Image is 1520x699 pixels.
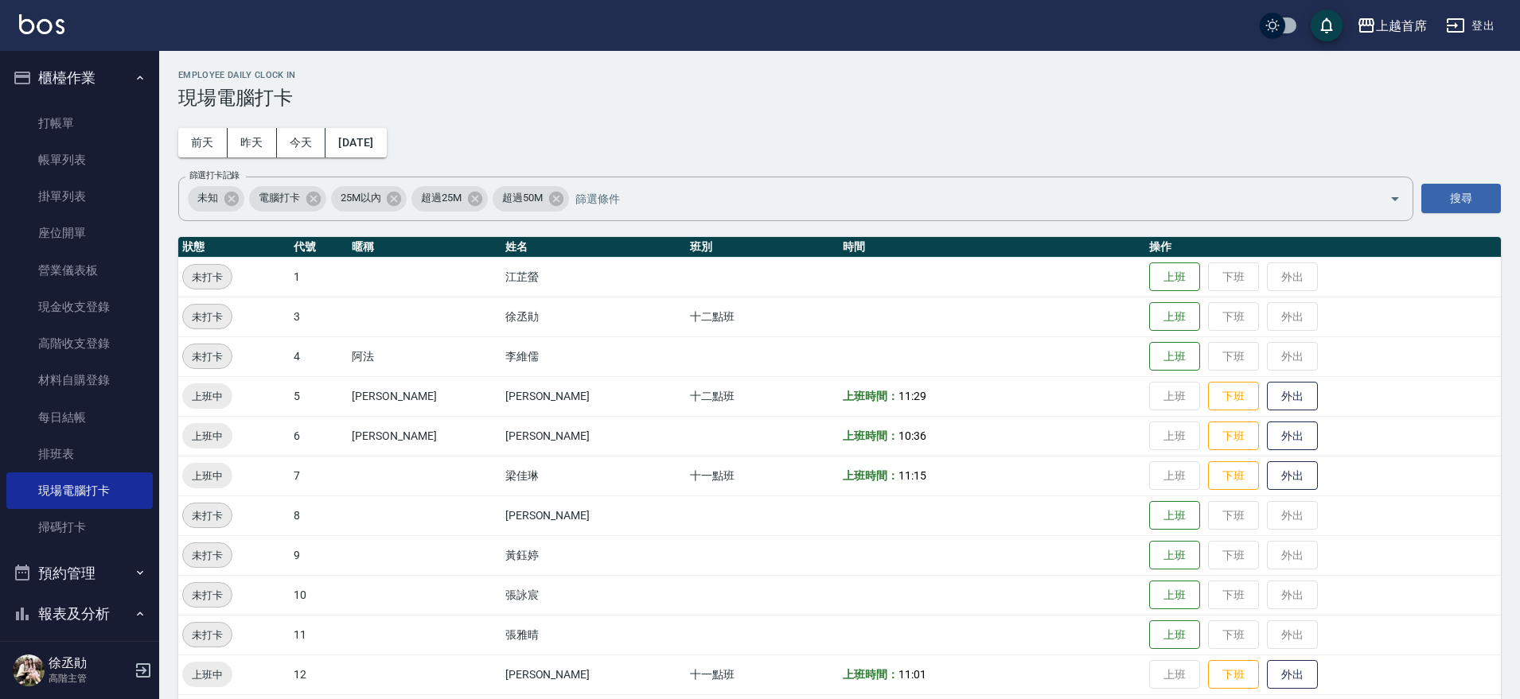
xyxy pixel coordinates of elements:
[6,178,153,215] a: 掛單列表
[6,142,153,178] a: 帳單列表
[6,57,153,99] button: 櫃檯作業
[290,615,348,654] td: 11
[501,297,686,336] td: 徐丞勛
[228,128,277,157] button: 昨天
[249,190,310,206] span: 電腦打卡
[290,257,348,297] td: 1
[501,654,686,694] td: [PERSON_NAME]
[501,575,686,615] td: 張詠宸
[6,362,153,398] a: 材料自購登錄
[331,186,407,212] div: 25M以內
[1149,262,1200,292] button: 上班
[1149,342,1200,371] button: 上班
[6,325,153,362] a: 高階收支登錄
[348,237,501,258] th: 暱稱
[183,309,232,325] span: 未打卡
[1267,382,1318,411] button: 外出
[1440,11,1501,41] button: 登出
[6,289,153,325] a: 現金收支登錄
[501,535,686,575] td: 黃鈺婷
[277,128,326,157] button: 今天
[348,416,501,456] td: [PERSON_NAME]
[1267,421,1318,451] button: 外出
[501,257,686,297] td: 江芷螢
[501,336,686,376] td: 李維儒
[411,190,471,206] span: 超過25M
[686,376,840,416] td: 十二點班
[6,553,153,594] button: 預約管理
[6,593,153,635] button: 報表及分析
[501,376,686,416] td: [PERSON_NAME]
[290,654,348,694] td: 12
[1149,581,1200,610] button: 上班
[1149,501,1200,530] button: 上班
[1145,237,1501,258] th: 操作
[19,14,64,34] img: Logo
[1208,660,1259,689] button: 下班
[290,535,348,575] td: 9
[178,70,1501,80] h2: Employee Daily Clock In
[493,186,569,212] div: 超過50M
[1421,184,1501,213] button: 搜尋
[571,184,1362,212] input: 篩選條件
[6,215,153,251] a: 座位開單
[501,615,686,654] td: 張雅晴
[501,237,686,258] th: 姓名
[1149,302,1200,332] button: 上班
[686,237,840,258] th: 班別
[6,399,153,436] a: 每日結帳
[843,390,898,402] b: 上班時間：
[686,456,840,495] td: 十一點班
[1208,461,1259,491] button: 下班
[13,654,45,686] img: Person
[348,376,501,416] td: [PERSON_NAME]
[182,666,232,683] span: 上班中
[839,237,1145,258] th: 時間
[249,186,326,212] div: 電腦打卡
[290,495,348,535] td: 8
[183,547,232,564] span: 未打卡
[493,190,552,206] span: 超過50M
[898,390,926,402] span: 11:29
[290,575,348,615] td: 10
[1267,660,1318,689] button: 外出
[1208,382,1259,411] button: 下班
[331,190,391,206] span: 25M以內
[290,376,348,416] td: 5
[325,128,386,157] button: [DATE]
[182,468,232,484] span: 上班中
[686,654,840,694] td: 十一點班
[290,297,348,336] td: 3
[1376,16,1427,36] div: 上越首席
[49,655,130,671] h5: 徐丞勛
[1350,10,1433,42] button: 上越首席
[1311,10,1343,41] button: save
[1149,620,1200,650] button: 上班
[843,429,898,442] b: 上班時間：
[290,237,348,258] th: 代號
[1267,461,1318,491] button: 外出
[178,128,228,157] button: 前天
[183,348,232,365] span: 未打卡
[898,668,926,681] span: 11:01
[843,469,898,482] b: 上班時間：
[6,252,153,289] a: 營業儀表板
[290,456,348,495] td: 7
[843,668,898,681] b: 上班時間：
[501,416,686,456] td: [PERSON_NAME]
[1208,421,1259,451] button: 下班
[1149,541,1200,570] button: 上班
[6,105,153,142] a: 打帳單
[290,416,348,456] td: 6
[1382,186,1408,212] button: Open
[188,190,228,206] span: 未知
[189,169,240,181] label: 篩選打卡記錄
[182,388,232,405] span: 上班中
[6,641,153,678] a: 報表目錄
[898,469,926,482] span: 11:15
[501,495,686,535] td: [PERSON_NAME]
[49,671,130,685] p: 高階主管
[183,507,232,524] span: 未打卡
[686,297,840,336] td: 十二點班
[501,456,686,495] td: 梁佳琳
